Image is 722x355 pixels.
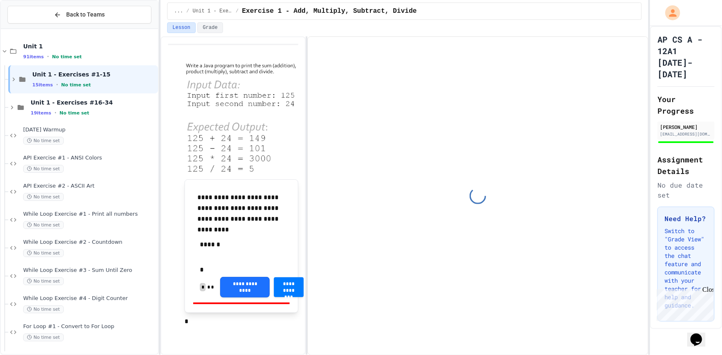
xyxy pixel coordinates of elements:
[657,93,715,117] h2: Your Progress
[664,214,708,224] h3: Need Help?
[23,211,156,218] span: While Loop Exercise #1 - Print all numbers
[657,154,715,177] h2: Assignment Details
[687,322,714,347] iframe: chat widget
[60,110,89,116] span: No time set
[23,249,64,257] span: No time set
[66,10,105,19] span: Back to Teams
[174,8,183,14] span: ...
[32,82,53,88] span: 15 items
[56,81,58,88] span: •
[660,123,712,131] div: [PERSON_NAME]
[3,3,57,52] div: Chat with us now!Close
[193,8,233,14] span: Unit 1 - Exercises #1-15
[236,8,239,14] span: /
[664,227,708,310] p: Switch to "Grade View" to access the chat feature and communicate with your teacher for help and ...
[167,22,196,33] button: Lesson
[242,6,417,16] span: Exercise 1 - Add, Multiply, Subtract, Divide
[52,54,82,60] span: No time set
[23,126,156,133] span: [DATE] Warmup
[23,155,156,162] span: API Exercise #1 - ANSI Colors
[7,6,151,24] button: Back to Teams
[23,267,156,274] span: While Loop Exercise #3 - Sum Until Zero
[55,110,56,116] span: •
[23,295,156,302] span: While Loop Exercise #4 - Digit Counter
[23,323,156,330] span: For Loop #1 - Convert to For Loop
[31,99,156,106] span: Unit 1 - Exercises #16-34
[657,3,682,22] div: My Account
[657,180,715,200] div: No due date set
[23,137,64,145] span: No time set
[23,305,64,313] span: No time set
[653,286,714,321] iframe: chat widget
[23,193,64,201] span: No time set
[197,22,223,33] button: Grade
[23,54,44,60] span: 91 items
[23,43,156,50] span: Unit 1
[23,277,64,285] span: No time set
[31,110,51,116] span: 19 items
[660,131,712,137] div: [EMAIL_ADDRESS][DOMAIN_NAME]
[61,82,91,88] span: No time set
[23,221,64,229] span: No time set
[23,165,64,173] span: No time set
[47,53,49,60] span: •
[186,8,189,14] span: /
[32,71,156,78] span: Unit 1 - Exercises #1-15
[23,183,156,190] span: API Exercise #2 - ASCII Art
[657,33,715,80] h1: AP CS A - 12A1 [DATE]-[DATE]
[23,239,156,246] span: While Loop Exercise #2 - Countdown
[23,334,64,341] span: No time set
